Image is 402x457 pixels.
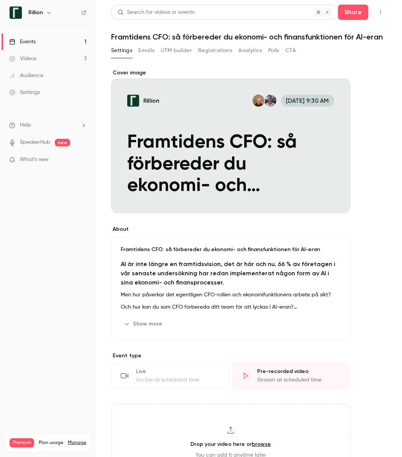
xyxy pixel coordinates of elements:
[111,69,350,77] label: Cover image
[10,438,34,447] span: Premium
[252,441,271,447] a: browse
[118,8,194,16] div: Search for videos or events
[111,32,387,41] h1: Framtidens CFO: så förbereder du ekonomi- och finansfunktionen för AI-eran​
[9,38,36,46] div: Events
[68,440,86,446] a: Manage
[257,368,341,375] div: Pre-recorded video
[55,139,70,146] span: new
[20,156,49,164] span: What's new
[121,246,341,253] p: Framtidens CFO: så förbereder du ekonomi- och finansfunktionen för AI-eran​
[190,440,271,448] h3: Drop your video here or
[77,156,87,163] iframe: Noticeable Trigger
[338,5,368,20] button: Share
[198,44,232,57] button: Registrations
[121,290,341,299] p: Men hur påverkar det egentligen CFO-rollen och ekonomifunktionens arbete på sikt?
[121,302,341,312] p: Och hur kan du som CFO förbereda ditt team för att lyckas i AI-eran?
[161,44,192,57] button: UTM builder
[232,363,350,389] div: Pre-recorded videoStream at scheduled time
[9,55,36,62] div: Videos
[9,121,87,129] li: help-dropdown-opener
[111,225,350,233] label: About
[138,44,154,57] button: Emails
[111,69,350,213] section: Cover image
[257,376,341,384] div: Stream at scheduled time
[111,363,229,389] div: LiveGo live at scheduled time
[268,44,279,57] button: Polls
[28,9,43,16] h6: Rillion
[238,44,262,57] button: Analytics
[111,352,350,360] p: Event type
[9,72,43,79] div: Audience
[121,260,341,287] h2: AI är inte längre en framtidsvision, det är här och nu. 66 % av företagen i vår senaste undersökn...
[10,7,22,19] img: Rillion
[9,89,40,96] div: Settings
[111,44,132,57] button: Settings
[39,440,63,446] span: Plan usage
[286,44,296,57] button: CTA
[20,138,50,146] a: SpeakerHub
[136,368,220,375] div: Live
[20,121,31,129] span: Help
[136,376,220,384] div: Go live at scheduled time
[121,318,167,330] button: Show more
